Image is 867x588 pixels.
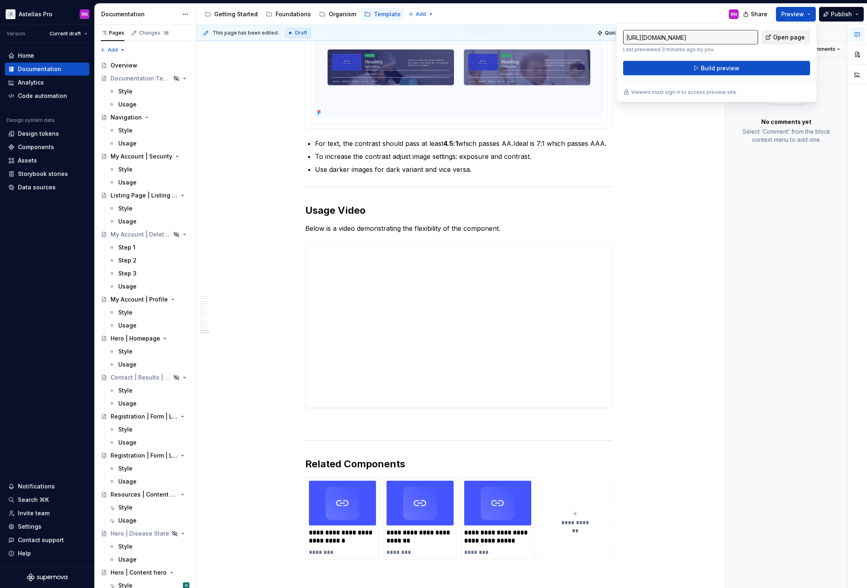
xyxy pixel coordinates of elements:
p: For text, the contrast should pass at least which passes AA Ideal is 7:1 which passes AAA. [315,139,613,148]
span: Open page [773,33,805,41]
a: Usage [105,137,193,150]
a: Storybook stories [5,167,89,180]
button: Build preview [623,61,810,76]
a: Template [361,8,404,21]
img: eb576a6b-9167-4819-9615-22151c6cfb4e.png [309,481,376,525]
div: Navigation [111,113,142,122]
a: Settings [5,520,89,533]
a: Contact | Results | Rep [98,371,193,384]
a: Invite team [5,507,89,520]
a: Style [105,462,193,475]
div: Style [118,204,133,213]
a: Usage [105,553,193,566]
div: Style [118,165,133,174]
a: Analytics [5,76,89,89]
div: Hero | Disease State [111,529,169,538]
div: Usage [118,139,137,148]
div: Template [374,10,401,18]
img: 1a3d7436-70b7-4f4f-829b-70f99b3ddf58.png [464,481,531,525]
div: Style [118,425,133,434]
p: Below is a video demonstrating the flexibility of the component. [305,223,613,233]
div: Overview [111,61,137,69]
a: Style [105,384,193,397]
div: Home [18,52,34,60]
p: Select ‘Comment’ from the block context menu to add one. [735,128,837,144]
a: Listing Page | Listing Section [98,189,193,202]
div: Usage [118,360,137,369]
a: Step 2 [105,254,193,267]
div: Getting Started [214,10,258,18]
div: Listing Page | Listing Section [111,191,178,200]
button: Quick preview [595,27,643,39]
div: Foundations [276,10,311,18]
p: To increase the contrast adjust image settings: exposure and contrast. [315,152,613,161]
a: Documentation Template [98,72,193,85]
a: Hero | Disease State [98,527,193,540]
div: Search ⌘K [18,496,49,504]
svg: Supernova Logo [27,573,67,581]
a: Step 1 [105,241,193,254]
div: Registration | Form | Login-Register | Extended-Validation [111,412,178,421]
a: Style [105,345,193,358]
a: Usage [105,514,193,527]
div: Style [118,87,133,95]
strong: 4.5:1 [443,139,458,148]
div: Contact | Results | Rep [111,373,171,382]
div: Contact support [18,536,64,544]
a: Style [105,306,193,319]
a: Code automation [5,89,89,102]
a: Style [105,202,193,215]
a: Usage [105,280,193,293]
div: Notifications [18,482,55,490]
div: Usage [118,516,137,525]
div: Organism [329,10,356,18]
a: Registration | Form | Login-Register [98,449,193,462]
a: Usage [105,436,193,449]
button: Add [406,9,436,20]
div: Storybook stories [18,170,68,178]
div: Style [118,347,133,356]
button: Contact support [5,534,89,547]
p: Viewers must sign in to access preview site. [631,89,737,95]
span: This page has been edited. [213,30,279,36]
a: Usage [105,475,193,488]
div: Usage [118,178,137,187]
div: Hero | Homepage [111,334,160,343]
button: Preview [776,7,816,22]
div: Documentation [101,10,178,18]
a: Style [105,163,193,176]
div: Assets [18,156,37,165]
div: Design tokens [18,130,59,138]
span: 19 [162,30,170,36]
a: Style [105,540,193,553]
a: My Account | Profile [98,293,193,306]
button: Current draft [46,28,91,39]
div: RN [82,11,88,17]
a: Usage [105,319,193,332]
div: Settings [18,523,41,531]
div: Hero | Content hero [111,568,167,577]
div: Usage [118,555,137,564]
a: Registration | Form | Login-Register | Extended-Validation [98,410,193,423]
div: Page tree [201,6,404,22]
div: Style [118,464,133,473]
a: Style [105,85,193,98]
div: My Account | Profile [111,295,168,304]
a: Design tokens [5,127,89,140]
span: Draft [295,30,307,36]
div: RN [731,11,737,17]
a: Open page [761,30,810,45]
div: Usage [118,321,137,330]
a: Assets [5,154,89,167]
button: Help [5,547,89,560]
a: Data sources [5,181,89,194]
button: Open comments [791,43,844,55]
a: Style [105,423,193,436]
div: Style [118,386,133,395]
div: Usage [118,477,137,486]
span: Preview [781,10,804,18]
div: Resources | Content header [111,490,178,499]
div: Data sources [18,183,56,191]
span: Publish [831,10,852,18]
h2: Usage Video [305,204,613,217]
